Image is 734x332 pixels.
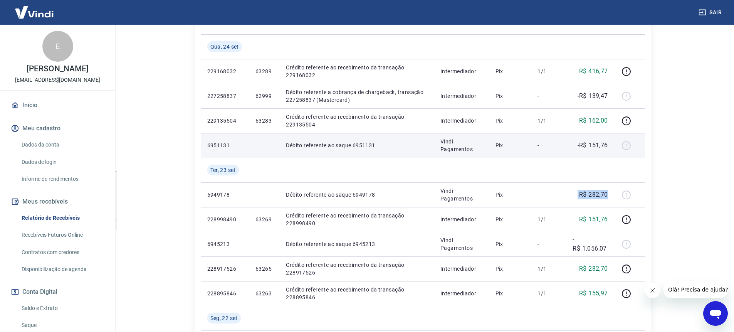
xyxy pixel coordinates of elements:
[207,191,243,199] p: 6949178
[42,31,73,62] div: E
[286,212,428,227] p: Crédito referente ao recebimento da transação 228998490
[537,117,560,125] p: 1/1
[440,290,483,297] p: Intermediador
[697,5,725,20] button: Sair
[537,142,560,149] p: -
[495,117,526,125] p: Pix
[286,88,428,104] p: Débito referente a cobrança de chargeback, transação 227258837 (Mastercard)
[255,265,274,273] p: 63265
[207,117,243,125] p: 229135504
[18,227,106,243] a: Recebíveis Futuros Online
[12,12,18,19] img: logo_orange.svg
[537,240,560,248] p: -
[440,138,483,153] p: Vindi Pagamentos
[495,216,526,223] p: Pix
[207,290,243,297] p: 228895846
[440,92,483,100] p: Intermediador
[255,290,274,297] p: 63263
[9,97,106,114] a: Início
[286,286,428,301] p: Crédito referente ao recebimento da transação 228895846
[210,43,239,51] span: Qua, 24 set
[579,215,608,224] p: R$ 151,76
[537,290,560,297] p: 1/1
[18,137,106,153] a: Dados da conta
[286,240,428,248] p: Débito referente ao saque 6945213
[440,187,483,202] p: Vindi Pagamentos
[20,20,110,26] div: [PERSON_NAME]: [DOMAIN_NAME]
[495,92,526,100] p: Pix
[578,141,608,150] p: -R$ 151,76
[12,20,18,26] img: website_grey.svg
[40,46,59,51] div: Domínio
[440,236,483,252] p: Vindi Pagamentos
[207,92,243,100] p: 227258837
[537,265,560,273] p: 1/1
[578,91,608,101] p: -R$ 139,47
[18,244,106,260] a: Contratos com credores
[579,67,608,76] p: R$ 416,77
[703,301,728,326] iframe: Botão para abrir a janela de mensagens
[210,314,238,322] span: Seg, 22 set
[495,290,526,297] p: Pix
[5,5,65,12] span: Olá! Precisa de ajuda?
[537,216,560,223] p: 1/1
[9,120,106,137] button: Meu cadastro
[255,117,274,125] p: 63283
[15,76,100,84] p: [EMAIL_ADDRESS][DOMAIN_NAME]
[495,265,526,273] p: Pix
[22,12,38,19] div: v 4.0.25
[537,67,560,75] p: 1/1
[255,67,274,75] p: 63289
[645,283,660,298] iframe: Fechar mensagem
[90,46,124,51] div: Palavras-chave
[18,300,106,316] a: Saldo e Extrato
[286,113,428,128] p: Crédito referente ao recebimento da transação 229135504
[9,283,106,300] button: Conta Digital
[207,240,243,248] p: 6945213
[27,65,88,73] p: [PERSON_NAME]
[81,45,87,51] img: tab_keywords_by_traffic_grey.svg
[286,191,428,199] p: Débito referente ao saque 6949178
[255,92,274,100] p: 62999
[440,117,483,125] p: Intermediador
[579,116,608,125] p: R$ 162,00
[207,67,243,75] p: 229168032
[207,265,243,273] p: 228917526
[9,0,59,24] img: Vindi
[573,235,608,253] p: -R$ 1.056,07
[286,142,428,149] p: Débito referente ao saque 6951131
[663,281,728,298] iframe: Mensagem da empresa
[18,154,106,170] a: Dados de login
[440,265,483,273] p: Intermediador
[537,191,560,199] p: -
[440,67,483,75] p: Intermediador
[286,261,428,276] p: Crédito referente ao recebimento da transação 228917526
[18,261,106,277] a: Disponibilização de agenda
[579,289,608,298] p: R$ 155,97
[495,67,526,75] p: Pix
[495,240,526,248] p: Pix
[18,171,106,187] a: Informe de rendimentos
[578,190,608,199] p: -R$ 282,70
[579,264,608,273] p: R$ 282,70
[207,216,243,223] p: 228998490
[440,216,483,223] p: Intermediador
[286,64,428,79] p: Crédito referente ao recebimento da transação 229168032
[537,92,560,100] p: -
[495,142,526,149] p: Pix
[18,210,106,226] a: Relatório de Recebíveis
[207,142,243,149] p: 6951131
[495,191,526,199] p: Pix
[255,216,274,223] p: 63269
[9,193,106,210] button: Meus recebíveis
[32,45,38,51] img: tab_domain_overview_orange.svg
[210,166,236,174] span: Ter, 23 set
